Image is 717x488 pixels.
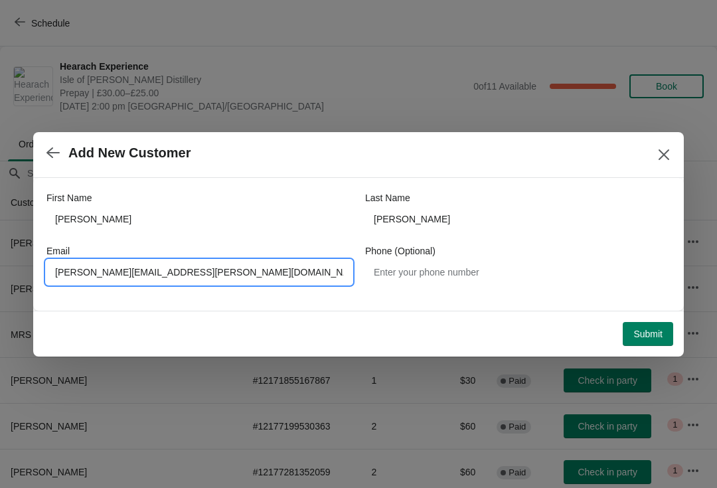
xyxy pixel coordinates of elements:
input: Enter your phone number [365,260,671,284]
input: Enter your email [46,260,352,284]
span: Submit [633,329,663,339]
input: John [46,207,352,231]
label: Email [46,244,70,258]
label: Last Name [365,191,410,204]
button: Submit [623,322,673,346]
label: First Name [46,191,92,204]
label: Phone (Optional) [365,244,436,258]
input: Smith [365,207,671,231]
button: Close [652,143,676,167]
h2: Add New Customer [68,145,191,161]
